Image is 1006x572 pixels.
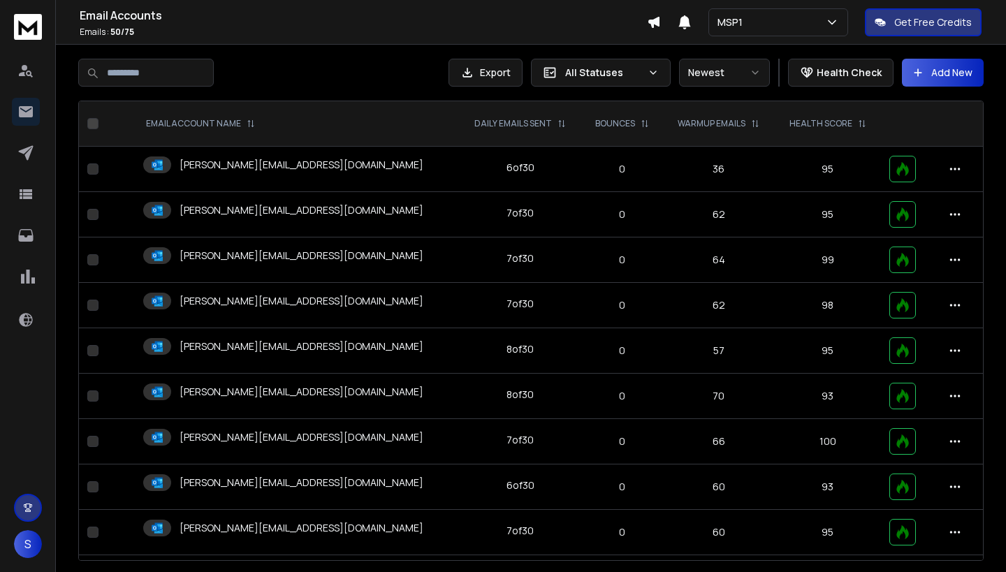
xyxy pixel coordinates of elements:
td: 93 [775,374,881,419]
p: 0 [590,344,655,358]
td: 60 [663,464,775,510]
img: logo [14,14,42,40]
p: WARMUP EMAILS [678,118,745,129]
button: Export [449,59,523,87]
p: [PERSON_NAME][EMAIL_ADDRESS][DOMAIN_NAME] [180,339,423,353]
p: [PERSON_NAME][EMAIL_ADDRESS][DOMAIN_NAME] [180,385,423,399]
p: 0 [590,480,655,494]
div: 8 of 30 [506,388,534,402]
td: 93 [775,464,881,510]
td: 98 [775,283,881,328]
td: 66 [663,419,775,464]
button: S [14,530,42,558]
button: Health Check [788,59,894,87]
div: 7 of 30 [506,251,534,265]
td: 36 [663,147,775,192]
td: 95 [775,192,881,237]
span: 50 / 75 [110,26,134,38]
p: [PERSON_NAME][EMAIL_ADDRESS][DOMAIN_NAME] [180,294,423,308]
p: All Statuses [565,66,642,80]
p: Get Free Credits [894,15,972,29]
p: 0 [590,253,655,267]
div: 7 of 30 [506,433,534,447]
p: [PERSON_NAME][EMAIL_ADDRESS][DOMAIN_NAME] [180,521,423,535]
p: 0 [590,434,655,448]
div: 7 of 30 [506,524,534,538]
p: 0 [590,162,655,176]
p: [PERSON_NAME][EMAIL_ADDRESS][DOMAIN_NAME] [180,430,423,444]
div: 8 of 30 [506,342,534,356]
p: [PERSON_NAME][EMAIL_ADDRESS][DOMAIN_NAME] [180,249,423,263]
td: 60 [663,510,775,555]
p: BOUNCES [595,118,635,129]
p: [PERSON_NAME][EMAIL_ADDRESS][DOMAIN_NAME] [180,203,423,217]
td: 62 [663,192,775,237]
button: Add New [902,59,984,87]
td: 70 [663,374,775,419]
p: 0 [590,207,655,221]
h1: Email Accounts [80,7,647,24]
div: 6 of 30 [506,478,534,492]
p: Emails : [80,27,647,38]
div: 7 of 30 [506,297,534,311]
td: 99 [775,237,881,283]
div: 7 of 30 [506,206,534,220]
p: Health Check [817,66,882,80]
p: 0 [590,298,655,312]
td: 64 [663,237,775,283]
div: EMAIL ACCOUNT NAME [146,118,255,129]
p: [PERSON_NAME][EMAIL_ADDRESS][DOMAIN_NAME] [180,476,423,490]
p: 0 [590,525,655,539]
td: 62 [663,283,775,328]
td: 95 [775,510,881,555]
p: DAILY EMAILS SENT [474,118,552,129]
td: 95 [775,147,881,192]
td: 57 [663,328,775,374]
td: 95 [775,328,881,374]
button: Newest [679,59,770,87]
div: 6 of 30 [506,161,534,175]
p: MSP1 [717,15,748,29]
p: 0 [590,389,655,403]
td: 100 [775,419,881,464]
button: Get Free Credits [865,8,982,36]
p: [PERSON_NAME][EMAIL_ADDRESS][DOMAIN_NAME] [180,158,423,172]
p: HEALTH SCORE [789,118,852,129]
